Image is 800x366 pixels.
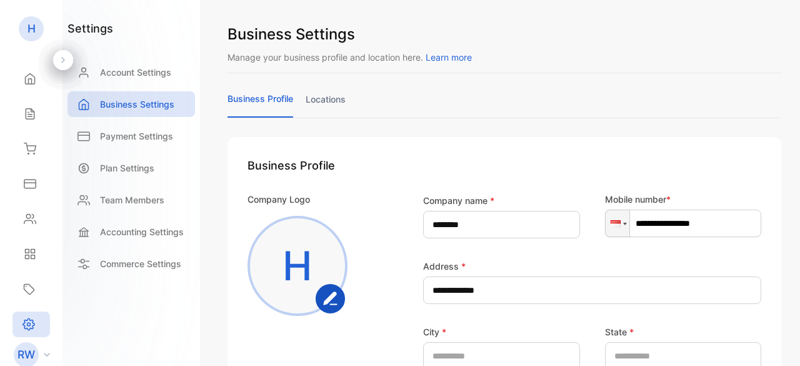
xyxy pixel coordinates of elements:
a: Account Settings [67,59,195,85]
a: locations [306,93,346,117]
a: Commerce Settings [67,251,195,277]
a: Business Settings [67,91,195,117]
p: Commerce Settings [100,257,181,270]
p: H [282,236,312,296]
label: State [605,325,634,338]
a: business profile [227,92,293,118]
p: Accounting Settings [100,225,184,238]
label: Address [423,260,466,273]
a: Accounting Settings [67,219,195,245]
p: H [27,21,36,37]
h1: Business Settings [227,23,781,46]
p: Manage your business profile and location here. [227,51,781,64]
p: Payment Settings [100,130,173,143]
a: Payment Settings [67,123,195,149]
p: Mobile number [605,193,762,206]
a: Team Members [67,187,195,213]
p: Business Settings [100,98,174,111]
p: Team Members [100,193,164,206]
a: Plan Settings [67,155,195,181]
label: City [423,325,446,338]
div: Indonesia: + 62 [606,210,629,236]
label: Company name [423,194,494,207]
p: RW [17,347,35,363]
h1: Business Profile [247,157,761,174]
p: Account Settings [100,66,171,79]
p: Company Logo [247,193,310,206]
h1: settings [67,20,113,37]
span: Learn more [426,52,472,63]
p: Plan Settings [100,161,154,175]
